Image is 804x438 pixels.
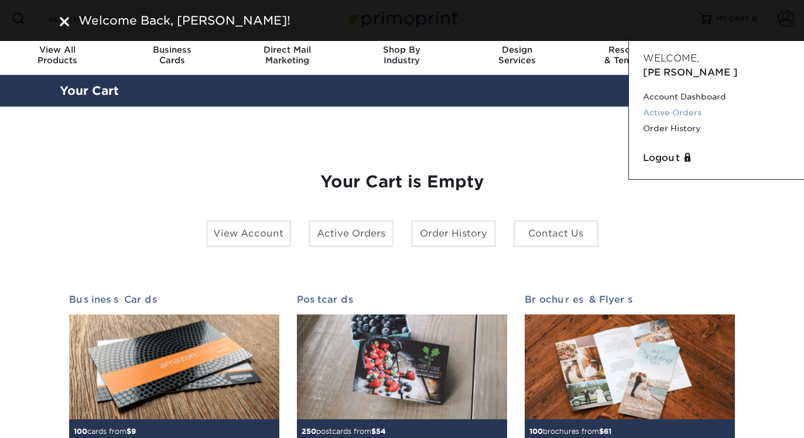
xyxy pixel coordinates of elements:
[529,427,611,436] small: brochures from
[115,45,230,55] span: Business
[297,294,507,305] h2: Postcards
[411,220,496,247] a: Order History
[69,172,735,192] h1: Your Cart is Empty
[460,37,574,75] a: DesignServices
[574,37,689,75] a: Resources& Templates
[643,151,790,165] a: Logout
[599,427,604,436] span: $
[643,121,790,136] a: Order History
[604,427,611,436] span: 61
[371,427,376,436] span: $
[206,220,291,247] a: View Account
[525,314,735,420] img: Brochures & Flyers
[230,37,344,75] a: Direct MailMarketing
[60,84,119,98] a: Your Cart
[643,53,699,64] span: Welcome,
[344,45,459,66] div: Industry
[309,220,394,247] a: Active Orders
[60,17,69,26] img: close
[643,89,790,105] a: Account Dashboard
[643,67,738,78] span: [PERSON_NAME]
[230,45,344,66] div: Marketing
[460,45,574,55] span: Design
[525,294,735,305] h2: Brochures & Flyers
[574,45,689,55] span: Resources
[514,220,598,247] a: Contact Us
[643,105,790,121] a: Active Orders
[69,314,279,420] img: Business Cards
[460,45,574,66] div: Services
[376,427,386,436] span: 54
[78,13,290,28] span: Welcome Back, [PERSON_NAME]!
[574,45,689,66] div: & Templates
[115,37,230,75] a: BusinessCards
[115,45,230,66] div: Cards
[529,427,543,436] span: 100
[344,45,459,55] span: Shop By
[344,37,459,75] a: Shop ByIndustry
[230,45,344,55] span: Direct Mail
[297,314,507,420] img: Postcards
[69,294,279,305] h2: Business Cards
